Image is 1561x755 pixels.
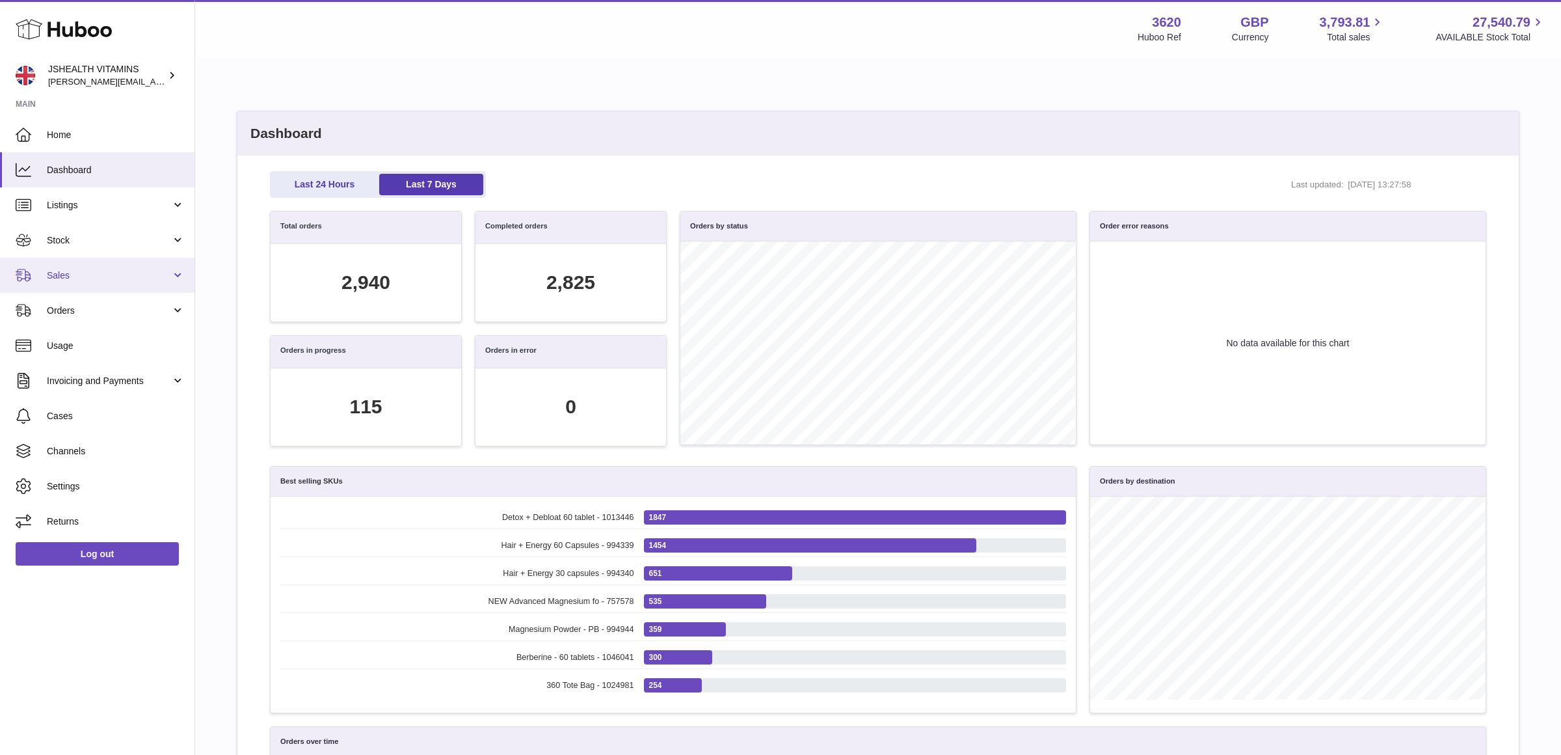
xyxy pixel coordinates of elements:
span: NEW Advanced Magnesium fo - 757578 [280,596,634,607]
h3: Orders in error [485,346,537,358]
span: 254 [649,680,662,691]
span: Hair + Energy 60 Capsules - 994339 [280,540,634,551]
h3: Orders by destination [1100,476,1175,486]
div: No data available for this chart [1090,241,1486,445]
span: 3,793.81 [1320,14,1370,31]
h3: Orders over time [280,737,339,747]
a: Log out [16,542,179,566]
span: Cases [47,410,185,422]
span: 360 Tote Bag - 1024981 [280,680,634,691]
span: Settings [47,480,185,493]
h3: Best selling SKUs [280,476,343,486]
span: [PERSON_NAME][EMAIL_ADDRESS][DOMAIN_NAME] [48,76,261,87]
h3: Order error reasons [1100,221,1169,231]
span: Hair + Energy 30 capsules - 994340 [280,568,634,579]
span: Total sales [1327,31,1385,44]
a: Last 7 Days [379,174,483,195]
span: Sales [47,269,171,282]
div: JSHEALTH VITAMINS [48,63,165,88]
h3: Orders in progress [280,346,346,358]
span: Returns [47,515,185,528]
strong: GBP [1240,14,1268,31]
div: 2,825 [546,269,595,296]
span: Listings [47,199,171,212]
span: 359 [649,624,662,635]
span: Invoicing and Payments [47,375,171,387]
h3: Completed orders [485,221,548,234]
span: Orders [47,305,171,317]
span: 535 [649,596,662,607]
div: 2,940 [341,269,390,296]
span: Berberine - 60 tablets - 1046041 [280,652,634,663]
a: 27,540.79 AVAILABLE Stock Total [1435,14,1545,44]
span: 1847 [649,512,666,523]
span: [DATE] 13:27:58 [1348,179,1452,191]
span: Dashboard [47,164,185,176]
h2: Dashboard [237,111,1519,156]
a: 3,793.81 Total sales [1320,14,1385,44]
div: 115 [349,394,382,420]
span: Last updated: [1291,179,1344,191]
div: 0 [565,394,576,420]
span: 300 [649,652,662,663]
span: Magnesium Powder - PB - 994944 [280,624,634,635]
span: Usage [47,340,185,352]
span: Detox + Debloat 60 tablet - 1013446 [280,512,634,523]
span: Channels [47,445,185,458]
img: francesca@jshealthvitamins.com [16,66,35,85]
span: 1454 [649,540,666,551]
a: Last 24 Hours [273,174,377,195]
div: Huboo Ref [1138,31,1181,44]
span: Home [47,129,185,141]
span: 27,540.79 [1473,14,1530,31]
div: Currency [1232,31,1269,44]
h3: Orders by status [690,221,748,231]
span: 651 [649,568,662,579]
span: AVAILABLE Stock Total [1435,31,1545,44]
span: Stock [47,234,171,247]
strong: 3620 [1152,14,1181,31]
h3: Total orders [280,221,322,234]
